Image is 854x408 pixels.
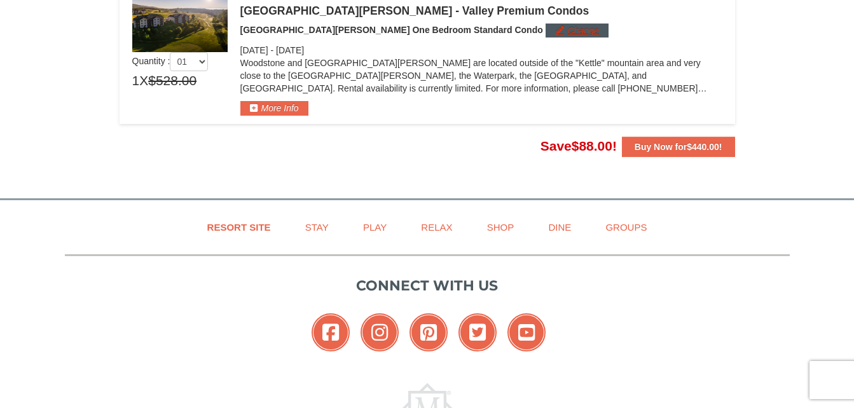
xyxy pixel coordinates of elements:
[347,213,403,241] a: Play
[139,71,148,90] span: X
[240,57,722,95] p: Woodstone and [GEOGRAPHIC_DATA][PERSON_NAME] are located outside of the "Kettle" mountain area an...
[191,213,287,241] a: Resort Site
[572,139,612,153] span: $88.00
[687,142,719,152] span: $440.00
[541,139,617,153] span: Save !
[289,213,345,241] a: Stay
[589,213,663,241] a: Groups
[471,213,530,241] a: Shop
[240,45,268,55] span: [DATE]
[148,71,196,90] span: $528.00
[635,142,722,152] strong: Buy Now for !
[65,275,790,296] p: Connect with us
[240,25,543,35] span: [GEOGRAPHIC_DATA][PERSON_NAME] One Bedroom Standard Condo
[546,24,609,37] button: Change
[240,101,308,115] button: More Info
[622,137,735,157] button: Buy Now for$440.00!
[132,71,140,90] span: 1
[276,45,304,55] span: [DATE]
[270,45,273,55] span: -
[405,213,468,241] a: Relax
[240,4,722,17] div: [GEOGRAPHIC_DATA][PERSON_NAME] - Valley Premium Condos
[132,56,209,66] span: Quantity :
[532,213,587,241] a: Dine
